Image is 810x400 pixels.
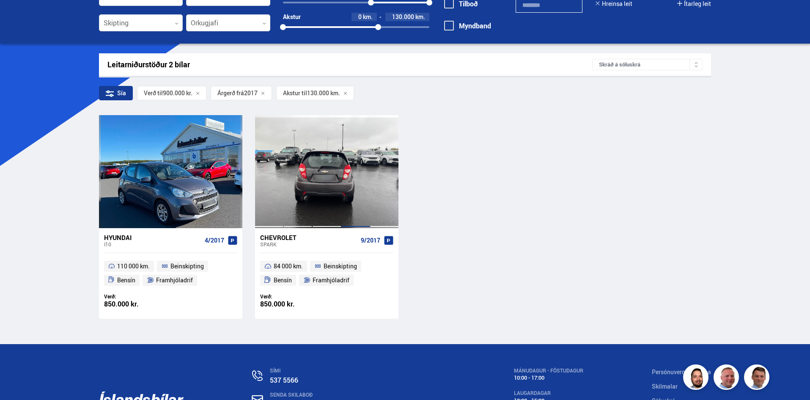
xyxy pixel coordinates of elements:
span: Árgerð frá [217,90,244,97]
span: 0 [358,13,362,21]
span: Verð til [144,90,163,97]
label: Myndband [444,22,491,30]
span: 84 000 km. [274,261,303,271]
a: Persónuverndarstefna [652,368,711,376]
a: Skilmalar [652,382,678,390]
span: Beinskipting [170,261,204,271]
span: km. [415,14,425,20]
img: FbJEzSuNWCJXmdc-.webp [745,366,771,391]
div: Skráð á söluskrá [592,59,703,70]
img: siFngHWaQ9KaOqBr.png [715,366,740,391]
span: Akstur til [283,90,307,97]
button: Ítarleg leit [677,0,711,7]
a: Chevrolet Spark 9/2017 84 000 km. Beinskipting Bensín Framhjóladrif Verð: 850.000 kr. [255,228,398,319]
span: Framhjóladrif [313,275,349,285]
img: nhp88E3Fdnt1Opn2.png [684,366,710,391]
span: 130.000 km. [307,90,340,97]
div: Chevrolet [260,234,357,241]
div: 10:00 - 17:00 [514,375,583,381]
div: Verð: [104,293,171,300]
div: SÍMI [270,368,445,374]
span: 900.000 kr. [163,90,192,97]
div: i10 [104,241,201,247]
button: Hreinsa leit [595,0,632,7]
img: n0V2lOsqF3l1V2iz.svg [252,370,263,381]
a: Hyundai i10 4/2017 110 000 km. Beinskipting Bensín Framhjóladrif Verð: 850.000 kr. [99,228,242,319]
div: Sía [99,86,133,100]
span: Framhjóladrif [156,275,193,285]
span: 4/2017 [205,237,224,244]
a: 537 5566 [270,375,298,385]
span: Beinskipting [324,261,357,271]
span: Bensín [274,275,292,285]
div: 850.000 kr. [260,301,327,308]
div: Spark [260,241,357,247]
div: LAUGARDAGAR [514,390,583,396]
div: MÁNUDAGUR - FÖSTUDAGUR [514,368,583,374]
span: 9/2017 [361,237,380,244]
div: Leitarniðurstöður 2 bílar [107,60,593,69]
button: Opna LiveChat spjallviðmót [7,3,32,29]
span: 130.000 [392,13,414,21]
span: 110 000 km. [117,261,150,271]
div: Akstur [283,14,301,20]
div: 850.000 kr. [104,301,171,308]
span: 2017 [244,90,258,97]
div: SENDA SKILABOÐ [270,392,445,398]
span: Bensín [117,275,135,285]
div: Hyundai [104,234,201,241]
span: km. [363,14,373,20]
div: Verð: [260,293,327,300]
